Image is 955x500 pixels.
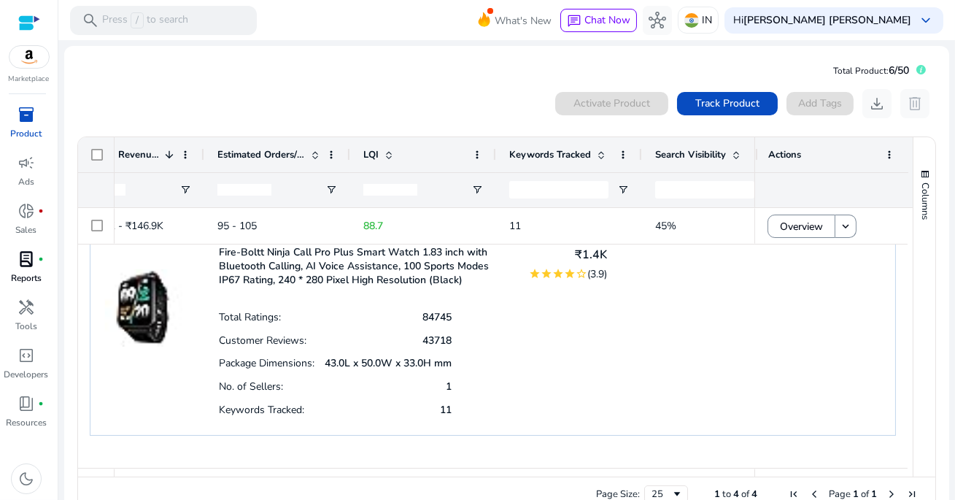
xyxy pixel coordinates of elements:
span: What's New [495,8,552,34]
span: chat [567,14,581,28]
p: Press to search [102,12,188,28]
p: Customer Reviews: [219,334,306,347]
button: Open Filter Menu [325,184,337,196]
input: Keywords Tracked Filter Input [509,181,608,199]
mat-icon: star [552,268,564,280]
button: hub [643,6,672,35]
span: Estimated Revenue/Day [71,148,159,161]
span: 95 - 105 [217,219,257,233]
span: (3.9) [587,267,607,281]
button: chatChat Now [560,9,637,32]
p: Marketplace [9,74,50,85]
button: download [862,89,892,118]
p: Tools [15,320,37,333]
button: Track Product [677,92,778,115]
span: LQI [363,148,379,161]
span: Track Product [695,96,759,111]
button: Overview [768,215,835,238]
span: download [868,95,886,112]
span: Keywords Tracked [509,148,591,161]
p: 43718 [422,334,452,347]
span: Search Visibility [655,148,726,161]
p: 43.0L x 50.0W x 33.0H mm [325,356,452,370]
p: Resources [6,416,47,429]
mat-icon: star_border [576,268,587,280]
p: 84745 [422,310,452,324]
p: No. of Sellers: [219,380,283,393]
button: Open Filter Menu [617,184,629,196]
img: in.svg [684,13,699,28]
span: 6/50 [889,64,909,77]
span: / [131,12,144,28]
span: Overview [780,212,823,242]
p: Product [11,127,42,140]
span: lab_profile [18,250,35,268]
span: 11 [509,219,521,233]
span: 45% [655,219,676,233]
img: 41RCVsQkYDL._SS40_.jpg [105,240,182,347]
img: amazon.svg [9,46,49,68]
p: Hi [733,15,911,26]
h4: ₹1.4K [529,248,607,262]
span: Actions [768,148,801,161]
span: campaign [18,154,35,172]
div: Next Page [886,488,897,500]
span: Estimated Orders/Day [217,148,305,161]
span: Chat Now [584,13,630,27]
div: Last Page [906,488,918,500]
mat-icon: star [529,268,541,280]
span: ₹132.91K - ₹146.9K [71,219,163,233]
b: [PERSON_NAME] [PERSON_NAME] [743,13,911,27]
span: search [82,12,99,29]
span: dark_mode [18,470,35,488]
input: Search Visibility Filter Input [655,181,754,199]
span: Columns [919,182,932,220]
span: keyboard_arrow_down [917,12,935,29]
span: fiber_manual_record [38,208,44,214]
div: First Page [788,488,800,500]
p: Keywords Tracked: [219,403,304,417]
p: Total Ratings: [219,310,281,324]
span: Total Product: [833,65,889,77]
span: hub [649,12,666,29]
p: 88.7 [363,211,483,241]
div: Previous Page [808,488,820,500]
p: 1 [446,380,452,393]
p: Reports [11,272,42,285]
button: Open Filter Menu [471,184,483,196]
p: Developers [4,368,49,381]
span: fiber_manual_record [38,401,44,407]
span: handyman [18,299,35,316]
span: inventory_2 [18,106,35,123]
span: fiber_manual_record [38,256,44,262]
p: IN [702,7,712,33]
mat-icon: star [541,268,552,280]
p: Package Dimensions: [219,356,314,370]
p: Ads [18,175,34,188]
span: book_4 [18,395,35,412]
p: Fire-Boltt Ninja Call Pro Plus Smart Watch 1.83 inch with Bluetooth Calling, AI Voice Assistance,... [219,245,511,287]
span: code_blocks [18,347,35,364]
mat-icon: star [564,268,576,280]
p: Sales [16,223,37,236]
button: Open Filter Menu [179,184,191,196]
p: 11 [440,403,452,417]
span: donut_small [18,202,35,220]
mat-icon: keyboard_arrow_down [839,220,852,233]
